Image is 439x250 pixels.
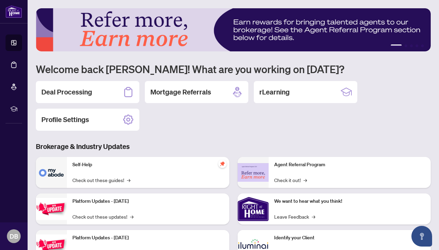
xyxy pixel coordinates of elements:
h3: Brokerage & Industry Updates [36,142,431,151]
img: Self-Help [36,157,67,188]
a: Leave Feedback→ [274,213,315,220]
span: → [312,213,315,220]
p: Platform Updates - [DATE] [72,234,224,242]
img: logo [6,5,22,18]
img: Agent Referral Program [238,163,269,182]
h2: Profile Settings [41,115,89,124]
span: → [303,176,307,184]
a: Check it out!→ [274,176,307,184]
button: 2 [405,44,407,47]
p: We want to hear what you think! [274,198,426,205]
span: DB [10,231,18,241]
p: Identify your Client [274,234,426,242]
button: 5 [421,44,424,47]
button: 1 [391,44,402,47]
span: → [127,176,130,184]
span: pushpin [218,160,227,168]
button: 4 [416,44,418,47]
p: Agent Referral Program [274,161,426,169]
button: 3 [410,44,413,47]
img: Platform Updates - July 21, 2025 [36,198,67,220]
a: Check out these guides!→ [72,176,130,184]
img: We want to hear what you think! [238,193,269,224]
p: Platform Updates - [DATE] [72,198,224,205]
button: Open asap [411,226,432,247]
h2: Mortgage Referrals [150,87,211,97]
h2: rLearning [259,87,290,97]
img: Slide 0 [36,8,431,51]
a: Check out these updates!→ [72,213,133,220]
h2: Deal Processing [41,87,92,97]
h1: Welcome back [PERSON_NAME]! What are you working on [DATE]? [36,62,431,76]
span: → [130,213,133,220]
p: Self-Help [72,161,224,169]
